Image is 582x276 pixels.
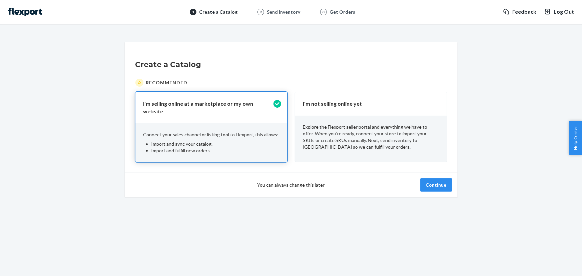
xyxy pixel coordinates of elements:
a: Feedback [503,8,536,16]
span: 3 [323,9,325,15]
span: 1 [192,9,194,15]
p: Connect your sales channel or listing tool to Flexport, this allows: [143,131,279,138]
h1: Create a Catalog [135,59,447,70]
span: You can always change this later [257,182,325,188]
span: Log Out [554,8,574,16]
span: Import and fulfill new orders. [151,148,211,153]
button: Help Center [569,121,582,155]
p: Explore the Flexport seller portal and everything we have to offer. When you’re ready, connect yo... [303,124,439,150]
p: I’m selling online at a marketplace or my own website [143,100,271,115]
p: I'm not selling online yet [303,100,431,108]
span: Feedback [512,8,536,16]
span: Import and sync your catalog. [151,141,213,147]
button: Continue [420,178,452,192]
div: Get Orders [330,9,355,15]
div: Create a Catalog [199,9,237,15]
span: 2 [260,9,262,15]
button: I’m selling online at a marketplace or my own websiteConnect your sales channel or listing tool t... [135,92,287,162]
div: Send Inventory [267,9,300,15]
img: Flexport logo [8,8,42,16]
button: Log Out [544,8,574,16]
button: I'm not selling online yetExplore the Flexport seller portal and everything we have to offer. Whe... [295,92,447,162]
span: Recommended [146,79,188,86]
